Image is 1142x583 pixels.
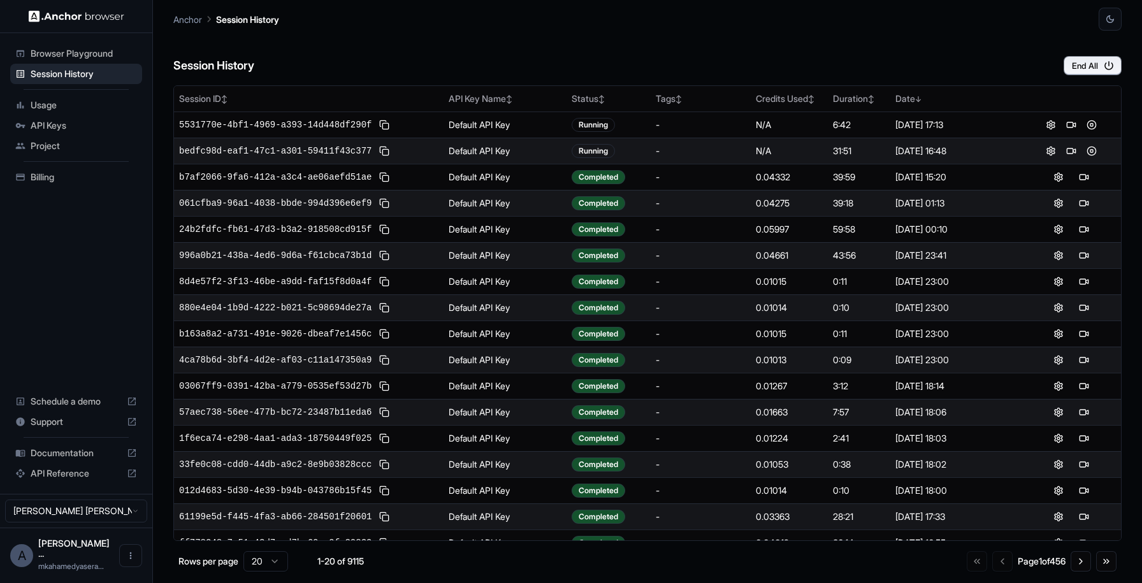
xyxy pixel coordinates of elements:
div: [DATE] 16:55 [895,536,1016,549]
div: Billing [10,167,142,187]
div: [DATE] 01:13 [895,197,1016,210]
div: N/A [756,119,823,131]
div: [DATE] 23:00 [895,354,1016,366]
span: Ahamed Yaser Arafath MK [38,538,110,559]
td: Default API Key [444,112,567,138]
div: - [656,432,746,445]
div: Tags [656,92,746,105]
div: [DATE] 23:00 [895,275,1016,288]
div: - [656,327,746,340]
nav: breadcrumb [173,12,279,26]
td: Default API Key [444,294,567,320]
div: Credits Used [756,92,823,105]
div: 0.01015 [756,275,823,288]
div: 0:11 [833,275,885,288]
div: Page 1 of 456 [1018,555,1066,568]
div: 0.01014 [756,484,823,497]
div: Project [10,136,142,156]
td: Default API Key [444,320,567,347]
span: 8d4e57f2-3f13-46be-a9dd-faf15f8d0a4f [179,275,372,288]
span: ↕ [506,94,512,104]
div: - [656,510,746,523]
div: [DATE] 18:03 [895,432,1016,445]
span: 24b2fdfc-fb61-47d3-b3a2-918508cd915f [179,223,372,236]
div: Completed [572,405,625,419]
span: ↕ [598,94,605,104]
div: 0.03363 [756,510,823,523]
span: 061cfba9-96a1-4038-bbde-994d396e6ef9 [179,197,372,210]
span: Schedule a demo [31,395,122,408]
div: 31:51 [833,145,885,157]
div: - [656,536,746,549]
span: API Reference [31,467,122,480]
span: 57aec738-56ee-477b-bc72-23487b11eda6 [179,406,372,419]
div: Completed [572,379,625,393]
td: Default API Key [444,399,567,425]
div: 0:10 [833,301,885,314]
div: - [656,275,746,288]
div: Running [572,118,615,132]
span: ↕ [808,94,814,104]
div: 3:12 [833,380,885,392]
div: Completed [572,457,625,471]
div: 0.04275 [756,197,823,210]
div: Session ID [179,92,438,105]
span: bedfc98d-eaf1-47c1-a301-59411f43c377 [179,145,372,157]
p: Anchor [173,13,202,26]
div: Completed [572,484,625,498]
td: Default API Key [444,242,567,268]
td: Default API Key [444,529,567,556]
div: Completed [572,431,625,445]
div: N/A [756,145,823,157]
div: 0.05997 [756,223,823,236]
span: Usage [31,99,137,112]
div: Completed [572,170,625,184]
div: 6:42 [833,119,885,131]
div: - [656,301,746,314]
div: A [10,544,33,567]
span: API Keys [31,119,137,132]
span: ↕ [868,94,874,104]
div: 0.04019 [756,536,823,549]
div: Completed [572,222,625,236]
span: b163a8a2-a731-491e-9026-dbeaf7e1456c [179,327,372,340]
div: [DATE] 18:00 [895,484,1016,497]
td: Default API Key [444,425,567,451]
span: Project [31,140,137,152]
div: 36:14 [833,536,885,549]
div: Documentation [10,443,142,463]
div: - [656,484,746,497]
div: 39:59 [833,171,885,184]
div: Date [895,92,1016,105]
div: 1-20 of 9115 [308,555,372,568]
p: Session History [216,13,279,26]
div: API Key Name [449,92,561,105]
h6: Session History [173,57,254,75]
div: [DATE] 18:14 [895,380,1016,392]
td: Default API Key [444,347,567,373]
span: ↕ [676,94,682,104]
td: Default API Key [444,138,567,164]
span: 61199e5d-f445-4fa3-ab66-284501f20601 [179,510,372,523]
div: 0.01014 [756,301,823,314]
div: API Reference [10,463,142,484]
div: [DATE] 23:00 [895,301,1016,314]
div: - [656,458,746,471]
td: Default API Key [444,164,567,190]
button: Open menu [119,544,142,567]
div: Usage [10,95,142,115]
span: b7af2066-9fa6-412a-a3c4-ae06aefd51ae [179,171,372,184]
span: 1f6eca74-e298-4aa1-ada3-18750449f025 [179,432,372,445]
div: Completed [572,353,625,367]
div: Completed [572,510,625,524]
span: Support [31,415,122,428]
div: Completed [572,536,625,550]
div: - [656,249,746,262]
p: Rows per page [178,555,238,568]
span: 4ca78b6d-3bf4-4d2e-af03-c11a147350a9 [179,354,372,366]
span: Billing [31,171,137,184]
span: 03067ff9-0391-42ba-a779-0535ef53d27b [179,380,372,392]
span: 880e4e04-1b9d-4222-b021-5c98694de27a [179,301,372,314]
div: Status [572,92,646,105]
div: 0.01015 [756,327,823,340]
